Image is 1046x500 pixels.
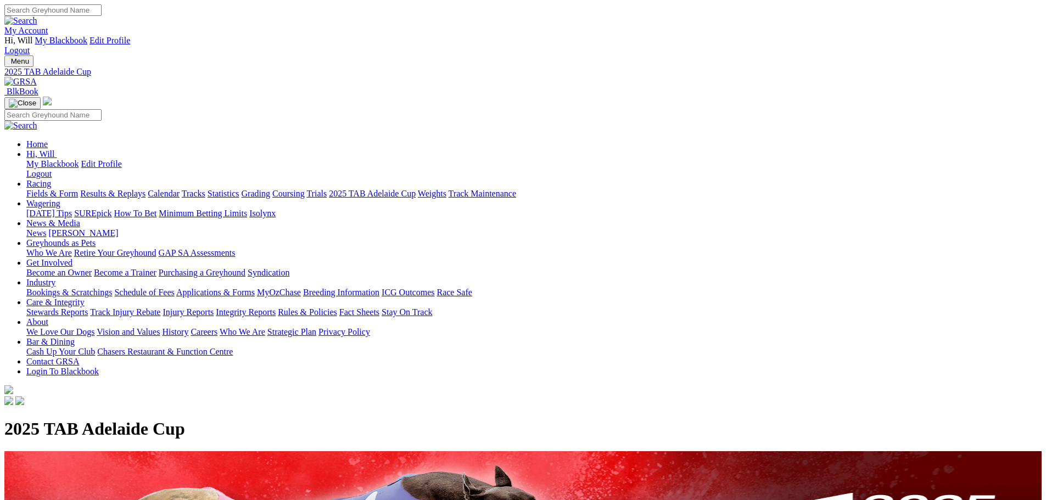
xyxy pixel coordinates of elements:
[90,36,130,45] a: Edit Profile
[339,307,379,317] a: Fact Sheets
[4,67,1042,77] a: 2025 TAB Adelaide Cup
[26,228,1042,238] div: News & Media
[148,189,180,198] a: Calendar
[418,189,446,198] a: Weights
[26,149,57,159] a: Hi, Will
[35,36,88,45] a: My Blackbook
[318,327,370,336] a: Privacy Policy
[26,218,80,228] a: News & Media
[163,307,214,317] a: Injury Reports
[249,209,276,218] a: Isolynx
[4,55,33,67] button: Toggle navigation
[26,179,51,188] a: Racing
[4,396,13,405] img: facebook.svg
[382,307,432,317] a: Stay On Track
[26,337,75,346] a: Bar & Dining
[11,57,29,65] span: Menu
[48,228,118,238] a: [PERSON_NAME]
[182,189,205,198] a: Tracks
[26,199,60,208] a: Wagering
[208,189,239,198] a: Statistics
[114,288,174,297] a: Schedule of Fees
[248,268,289,277] a: Syndication
[4,77,37,87] img: GRSA
[26,159,1042,179] div: Hi, Will
[26,297,85,307] a: Care & Integrity
[26,169,52,178] a: Logout
[26,288,1042,297] div: Industry
[43,97,52,105] img: logo-grsa-white.png
[26,149,55,159] span: Hi, Will
[176,288,255,297] a: Applications & Forms
[257,288,301,297] a: MyOzChase
[4,46,30,55] a: Logout
[90,307,160,317] a: Track Injury Rebate
[220,327,265,336] a: Who We Are
[159,268,245,277] a: Purchasing a Greyhound
[4,4,102,16] input: Search
[4,26,48,35] a: My Account
[4,385,13,394] img: logo-grsa-white.png
[26,288,112,297] a: Bookings & Scratchings
[26,347,95,356] a: Cash Up Your Club
[15,396,24,405] img: twitter.svg
[26,357,79,366] a: Contact GRSA
[74,209,111,218] a: SUREpick
[382,288,434,297] a: ICG Outcomes
[9,99,36,108] img: Close
[26,268,92,277] a: Become an Owner
[4,16,37,26] img: Search
[26,139,48,149] a: Home
[4,109,102,121] input: Search
[26,327,1042,337] div: About
[26,317,48,327] a: About
[4,121,37,131] img: Search
[97,347,233,356] a: Chasers Restaurant & Function Centre
[114,209,157,218] a: How To Bet
[26,189,1042,199] div: Racing
[26,307,88,317] a: Stewards Reports
[306,189,327,198] a: Trials
[4,36,33,45] span: Hi, Will
[26,307,1042,317] div: Care & Integrity
[4,419,1042,439] h1: 2025 TAB Adelaide Cup
[303,288,379,297] a: Breeding Information
[26,238,96,248] a: Greyhounds as Pets
[162,327,188,336] a: History
[26,268,1042,278] div: Get Involved
[26,159,79,168] a: My Blackbook
[437,288,472,297] a: Race Safe
[159,209,247,218] a: Minimum Betting Limits
[80,189,146,198] a: Results & Replays
[329,189,416,198] a: 2025 TAB Adelaide Cup
[94,268,156,277] a: Become a Trainer
[26,189,78,198] a: Fields & Form
[4,97,41,109] button: Toggle navigation
[81,159,122,168] a: Edit Profile
[26,367,99,376] a: Login To Blackbook
[216,307,276,317] a: Integrity Reports
[26,327,94,336] a: We Love Our Dogs
[242,189,270,198] a: Grading
[26,209,1042,218] div: Wagering
[97,327,160,336] a: Vision and Values
[278,307,337,317] a: Rules & Policies
[26,248,1042,258] div: Greyhounds as Pets
[267,327,316,336] a: Strategic Plan
[4,36,1042,55] div: My Account
[449,189,516,198] a: Track Maintenance
[7,87,38,96] span: BlkBook
[26,209,72,218] a: [DATE] Tips
[26,258,72,267] a: Get Involved
[159,248,236,257] a: GAP SA Assessments
[26,347,1042,357] div: Bar & Dining
[26,278,55,287] a: Industry
[74,248,156,257] a: Retire Your Greyhound
[26,228,46,238] a: News
[272,189,305,198] a: Coursing
[4,87,38,96] a: BlkBook
[26,248,72,257] a: Who We Are
[191,327,217,336] a: Careers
